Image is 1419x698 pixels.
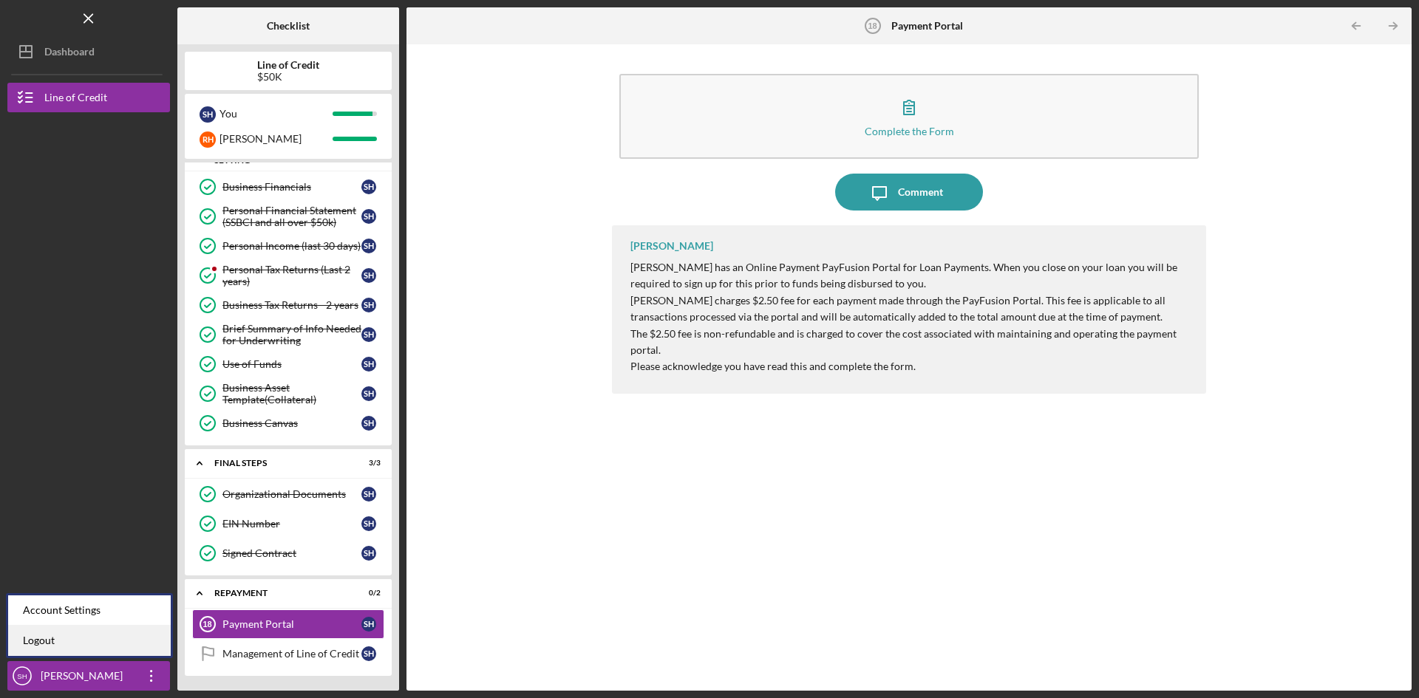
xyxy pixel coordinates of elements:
div: Personal Financial Statement (SSBCI and all over $50k) [222,205,361,228]
p: The $2.50 fee is non-refundable and is charged to cover the cost associated with maintaining and ... [630,326,1191,359]
div: S H [361,416,376,431]
div: Signed Contract [222,547,361,559]
a: EIN NumberSH [192,509,384,538]
div: $50K [257,71,319,83]
div: Personal Income (last 30 days) [222,240,361,252]
a: Business Asset Template(Collateral)SH [192,379,384,408]
div: Brief Summary of Info Needed for Underwriting [222,323,361,346]
div: R H [200,131,216,148]
a: Personal Tax Returns (Last 2 years)SH [192,261,384,290]
a: 18Payment PortalSH [192,609,384,639]
a: Brief Summary of Info Needed for UnderwritingSH [192,320,384,349]
div: S H [361,327,376,342]
a: Organizational DocumentsSH [192,479,384,509]
div: S H [361,357,376,372]
div: You [220,101,333,126]
div: EIN Number [222,518,361,530]
a: Personal Financial Statement (SSBCI and all over $50k)SH [192,202,384,231]
button: Dashboard [7,37,170,66]
a: Personal Income (last 30 days)SH [192,231,384,261]
div: S H [361,179,376,194]
div: Business Asset Template(Collateral) [222,382,361,406]
div: Business Financials [222,181,361,193]
div: S H [361,298,376,312]
a: Business CanvasSH [192,408,384,438]
div: S H [361,386,376,401]
div: Use of Funds [222,358,361,370]
div: [PERSON_NAME] [37,661,133,694]
div: 3 / 3 [354,459,381,468]
div: Account Settings [8,595,171,626]
b: Payment Portal [891,20,963,32]
div: S H [361,209,376,224]
a: Use of FundsSH [192,349,384,379]
div: S H [361,239,376,253]
a: Logout [8,626,171,656]
div: S H [200,106,216,123]
div: S H [361,268,376,283]
p: [PERSON_NAME] has an Online Payment PayFusion Portal for Loan Payments. When you close on your lo... [630,259,1191,292]
text: SH [17,672,27,680]
a: Business Tax Returns - 2 yearsSH [192,290,384,320]
a: Management of Line of CreditSH [192,639,384,668]
div: Dashboard [44,37,95,70]
span: Please acknowledge you have read this and complete the form. [630,360,916,372]
div: Comment [898,174,943,211]
div: Management of Line of Credit [222,648,361,660]
tspan: 18 [203,620,211,629]
a: Signed ContractSH [192,538,384,568]
button: Complete the Form [619,74,1199,159]
button: Comment [835,174,983,211]
div: Payment Portal [222,618,361,630]
div: Business Canvas [222,417,361,429]
div: S H [361,617,376,632]
div: S H [361,487,376,502]
div: Repayment [214,589,344,598]
div: [PERSON_NAME] [220,126,333,151]
div: Organizational Documents [222,488,361,500]
div: FINAL STEPS [214,459,344,468]
p: [PERSON_NAME] charges $2.50 fee for each payment made through the PayFusion Portal. This fee is a... [630,292,1191,326]
div: S H [361,516,376,531]
tspan: 18 [868,21,877,30]
b: Line of Credit [257,59,319,71]
div: [PERSON_NAME] [630,240,713,252]
div: Line of Credit [44,83,107,116]
a: Business FinancialsSH [192,172,384,202]
button: Line of Credit [7,83,170,112]
b: Checklist [267,20,310,32]
button: SH[PERSON_NAME] [7,661,170,691]
div: S H [361,546,376,561]
div: Business Tax Returns - 2 years [222,299,361,311]
div: 0 / 2 [354,589,381,598]
div: S H [361,646,376,661]
div: Personal Tax Returns (Last 2 years) [222,264,361,287]
div: Complete the Form [865,126,954,137]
